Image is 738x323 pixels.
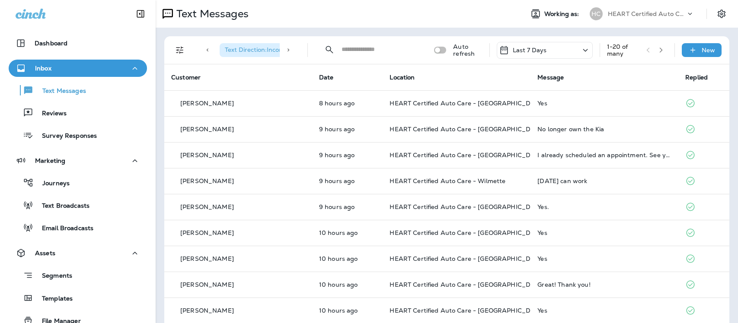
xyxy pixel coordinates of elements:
[702,47,715,54] p: New
[171,41,188,59] button: Filters
[537,203,671,210] div: Yes.
[537,255,671,262] div: Yes
[321,41,338,58] button: Collapse Search
[590,7,603,20] div: HC
[319,126,376,133] p: Aug 14, 2025 10:48 AM
[180,281,234,288] p: [PERSON_NAME]
[33,225,93,233] p: Email Broadcasts
[390,99,545,107] span: HEART Certified Auto Care - [GEOGRAPHIC_DATA]
[9,289,147,307] button: Templates
[319,100,376,107] p: Aug 14, 2025 12:14 PM
[33,110,67,118] p: Reviews
[180,100,234,107] p: [PERSON_NAME]
[537,281,671,288] div: Great! Thank you!
[180,126,234,133] p: [PERSON_NAME]
[180,203,234,210] p: [PERSON_NAME]
[9,81,147,99] button: Text Messages
[180,177,234,184] p: [PERSON_NAME]
[128,5,153,22] button: Collapse Sidebar
[9,126,147,144] button: Survey Responses
[608,10,686,17] p: HEART Certified Auto Care
[220,43,308,57] div: Text Direction:Incoming
[9,196,147,214] button: Text Broadcasts
[171,73,201,81] span: Customer
[225,46,294,54] span: Text Direction : Incoming
[537,177,671,184] div: Friday can work
[453,43,482,57] p: Auto refresh
[34,180,70,188] p: Journeys
[319,177,376,184] p: Aug 14, 2025 10:41 AM
[537,307,671,314] div: Yes
[33,202,89,210] p: Text Broadcasts
[319,255,376,262] p: Aug 14, 2025 10:11 AM
[180,152,234,158] p: [PERSON_NAME]
[173,7,249,20] p: Text Messages
[35,40,67,47] p: Dashboard
[9,152,147,169] button: Marketing
[33,132,97,140] p: Survey Responses
[685,73,708,81] span: Replied
[33,295,73,303] p: Templates
[390,125,545,133] span: HEART Certified Auto Care - [GEOGRAPHIC_DATA]
[319,152,376,158] p: Aug 14, 2025 10:43 AM
[390,203,545,211] span: HEART Certified Auto Care - [GEOGRAPHIC_DATA]
[180,255,234,262] p: [PERSON_NAME]
[537,152,671,158] div: I already scheduled an appointment. See you 8/21.
[537,229,671,236] div: Yes
[607,43,639,57] div: 1 - 20 of many
[319,229,376,236] p: Aug 14, 2025 10:21 AM
[180,307,234,314] p: [PERSON_NAME]
[390,151,545,159] span: HEART Certified Auto Care - [GEOGRAPHIC_DATA]
[34,87,86,95] p: Text Messages
[319,281,376,288] p: Aug 14, 2025 09:56 AM
[33,272,72,281] p: Segments
[9,104,147,122] button: Reviews
[544,10,581,18] span: Working as:
[390,229,545,237] span: HEART Certified Auto Care - [GEOGRAPHIC_DATA]
[35,157,65,164] p: Marketing
[513,47,547,54] p: Last 7 Days
[390,255,545,263] span: HEART Certified Auto Care - [GEOGRAPHIC_DATA]
[319,203,376,210] p: Aug 14, 2025 10:33 AM
[390,73,415,81] span: Location
[537,126,671,133] div: No longer own the Kia
[9,60,147,77] button: Inbox
[390,281,545,288] span: HEART Certified Auto Care - [GEOGRAPHIC_DATA]
[714,6,729,22] button: Settings
[9,218,147,237] button: Email Broadcasts
[390,177,505,185] span: HEART Certified Auto Care - Wilmette
[9,244,147,262] button: Assets
[9,35,147,52] button: Dashboard
[9,174,147,192] button: Journeys
[319,307,376,314] p: Aug 14, 2025 09:41 AM
[35,250,55,256] p: Assets
[537,73,564,81] span: Message
[319,73,334,81] span: Date
[180,229,234,236] p: [PERSON_NAME]
[390,307,545,314] span: HEART Certified Auto Care - [GEOGRAPHIC_DATA]
[537,100,671,107] div: Yes
[35,65,51,72] p: Inbox
[9,266,147,285] button: Segments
